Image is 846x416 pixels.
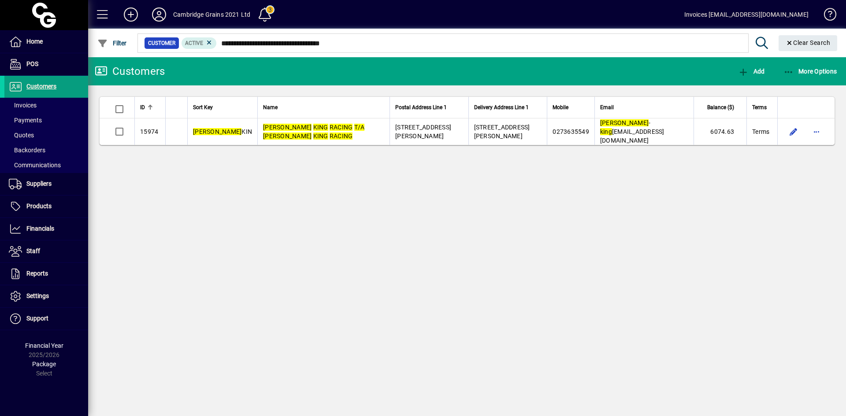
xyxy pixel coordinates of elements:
button: More options [809,125,824,139]
span: Mobile [553,103,568,112]
span: Payments [9,117,42,124]
span: POS [26,60,38,67]
a: Support [4,308,88,330]
span: 0273635549 [553,128,589,135]
button: Filter [95,35,129,51]
a: Communications [4,158,88,173]
a: Invoices [4,98,88,113]
button: Profile [145,7,173,22]
a: Payments [4,113,88,128]
span: Customers [26,83,56,90]
span: ID [140,103,145,112]
div: Email [600,103,688,112]
a: Home [4,31,88,53]
span: More Options [783,68,837,75]
span: Home [26,38,43,45]
span: Staff [26,247,40,254]
a: Reports [4,263,88,285]
a: Staff [4,240,88,262]
div: Balance ($) [699,103,742,112]
a: Backorders [4,143,88,158]
div: Name [263,103,384,112]
a: Quotes [4,128,88,143]
span: Quotes [9,132,34,139]
span: KIN [193,128,252,135]
em: [PERSON_NAME] [193,128,241,135]
span: - [EMAIL_ADDRESS][DOMAIN_NAME] [600,119,664,144]
span: Filter [97,40,127,47]
span: Customer [148,39,175,48]
span: Postal Address Line 1 [395,103,447,112]
div: Customers [95,64,165,78]
span: Communications [9,162,61,169]
a: Financials [4,218,88,240]
span: Invoices [9,102,37,109]
button: Add [117,7,145,22]
span: Financials [26,225,54,232]
span: [STREET_ADDRESS][PERSON_NAME] [395,124,451,140]
span: Delivery Address Line 1 [474,103,529,112]
em: [PERSON_NAME] [600,119,649,126]
span: [STREET_ADDRESS][PERSON_NAME] [474,124,530,140]
button: More Options [781,63,839,79]
span: Backorders [9,147,45,154]
em: T/A [354,124,365,131]
div: Invoices [EMAIL_ADDRESS][DOMAIN_NAME] [684,7,809,22]
button: Edit [787,125,801,139]
span: Name [263,103,278,112]
em: KING [313,124,328,131]
span: Support [26,315,48,322]
span: Clear Search [786,39,831,46]
span: Suppliers [26,180,52,187]
div: Cambridge Grains 2021 Ltd [173,7,250,22]
a: Products [4,195,88,217]
div: Mobile [553,103,589,112]
button: Add [736,63,767,79]
button: Clear [779,35,838,51]
span: Sort Key [193,103,213,112]
span: Terms [752,103,767,112]
a: Knowledge Base [817,2,835,30]
em: RACING [330,124,353,131]
span: Package [32,361,56,368]
em: king [600,128,612,135]
span: Settings [26,292,49,299]
td: 6074.63 [694,118,746,145]
span: Add [738,68,764,75]
em: [PERSON_NAME] [263,133,312,140]
em: RACING [330,133,353,140]
div: ID [140,103,160,112]
a: Suppliers [4,173,88,195]
span: Balance ($) [707,103,734,112]
span: Active [185,40,203,46]
a: POS [4,53,88,75]
em: [PERSON_NAME] [263,124,312,131]
mat-chip: Activation Status: Active [182,37,217,49]
a: Settings [4,285,88,307]
span: Terms [752,127,769,136]
span: Financial Year [25,342,63,349]
span: Reports [26,270,48,277]
em: KING [313,133,328,140]
span: 15974 [140,128,158,135]
span: Email [600,103,614,112]
span: Products [26,202,52,210]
